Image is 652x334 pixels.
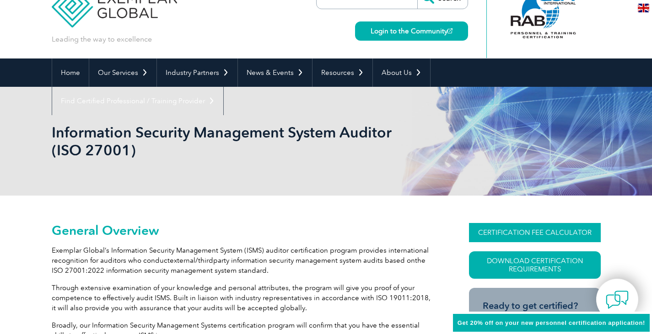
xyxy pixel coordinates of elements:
h2: General Overview [52,223,436,238]
img: contact-chat.png [606,288,629,311]
a: CERTIFICATION FEE CALCULATOR [469,223,601,242]
span: Get 20% off on your new personnel certification application! [458,319,645,326]
a: Find Certified Professional / Training Provider [52,87,223,115]
p: Leading the way to excellence [52,34,152,44]
a: Our Services [89,58,156,87]
a: About Us [373,58,430,87]
img: open_square.png [447,28,453,33]
h3: Ready to get certified? [483,300,587,312]
h1: Information Security Management System Auditor (ISO 27001) [52,123,403,159]
a: Download Certification Requirements [469,251,601,279]
a: Resources [313,58,372,87]
a: Login to the Community [355,21,468,41]
img: en [638,4,649,12]
a: News & Events [238,58,312,87]
span: party information security management system audits based on [213,256,415,265]
a: Home [52,58,89,87]
a: Industry Partners [157,58,237,87]
p: Exemplar Global’s Information Security Management System (ISMS) auditor certification program pro... [52,245,436,276]
p: Through extensive examination of your knowledge and personal attributes, the program will give yo... [52,283,436,313]
span: external/third [170,256,213,265]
